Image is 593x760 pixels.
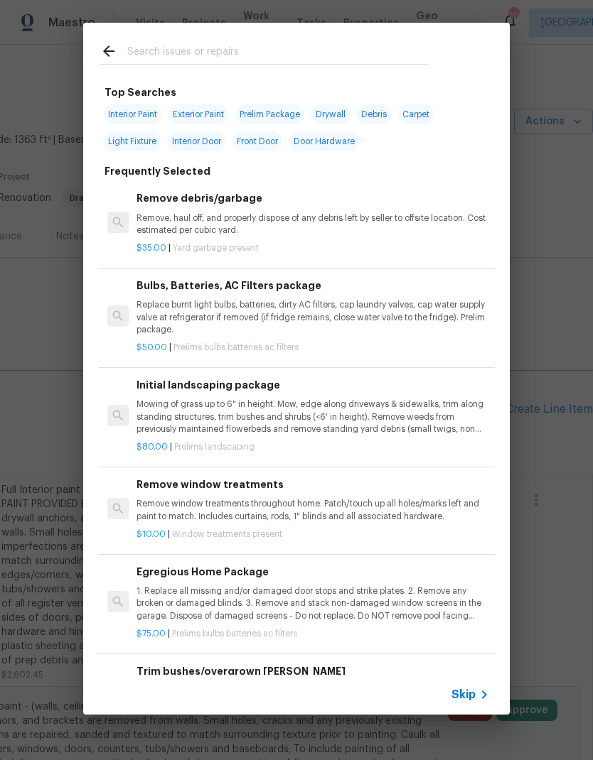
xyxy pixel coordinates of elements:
[105,163,210,179] h6: Frequently Selected
[137,398,489,435] p: Mowing of grass up to 6" in height. Mow, edge along driveways & sidewalks, trim along standing st...
[137,278,489,293] h6: Bulbs, Batteries, AC Filters package
[137,377,489,393] h6: Initial landscaping package
[137,190,489,206] h6: Remove debris/garbage
[105,85,176,100] h6: Top Searches
[137,477,489,492] h6: Remove window treatments
[357,104,391,124] span: Debris
[137,564,489,580] h6: Egregious Home Package
[173,343,299,352] span: Prelims bulbs batteries ac filters
[137,441,489,453] p: |
[137,628,489,640] p: |
[169,104,228,124] span: Exterior Paint
[172,530,282,538] span: Window treatments present
[104,104,161,124] span: Interior Paint
[233,131,282,151] span: Front Door
[137,530,166,538] span: $10.00
[137,242,489,254] p: |
[137,443,168,451] span: $80.00
[289,131,359,151] span: Door Hardware
[173,244,259,252] span: Yard garbage present
[137,342,489,354] p: |
[452,688,476,702] span: Skip
[168,131,225,151] span: Interior Door
[127,43,429,64] input: Search issues or repairs
[137,629,166,638] span: $75.00
[235,104,304,124] span: Prelim Package
[172,629,297,638] span: Prelims bulbs batteries ac filters
[398,104,434,124] span: Carpet
[137,244,166,252] span: $35.00
[174,443,255,451] span: Prelims landscaping
[137,528,489,541] p: |
[137,343,167,352] span: $50.00
[137,212,489,237] p: Remove, haul off, and properly dispose of any debris left by seller to offsite location. Cost est...
[137,498,489,522] p: Remove window treatments throughout home. Patch/touch up all holes/marks left and paint to match....
[137,663,489,679] h6: Trim bushes/overgrown [PERSON_NAME]
[311,104,350,124] span: Drywall
[137,299,489,335] p: Replace burnt light bulbs, batteries, dirty AC filters, cap laundry valves, cap water supply valv...
[104,131,161,151] span: Light Fixture
[137,585,489,621] p: 1. Replace all missing and/or damaged door stops and strike plates. 2. Remove any broken or damag...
